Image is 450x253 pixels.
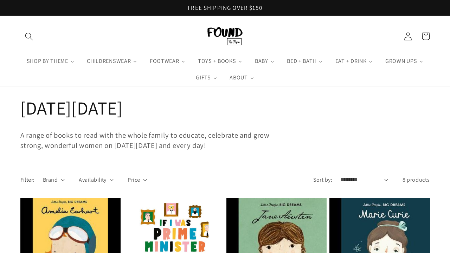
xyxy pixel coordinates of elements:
[189,70,223,86] a: GIFTS
[228,74,248,81] span: ABOUT
[143,53,192,70] a: FOOTWEAR
[20,130,294,151] div: A range of books to read with the whole family to educate, celebrate and grow strong, wonderful w...
[403,176,430,183] span: 8 products
[313,176,333,183] label: Sort by:
[329,53,379,70] a: EAT + DRINK
[81,53,144,70] a: CHILDRENSWEAR
[20,97,430,120] h1: [DATE][DATE]
[249,53,281,70] a: BABY
[128,176,147,184] summary: Price
[285,58,317,65] span: BED + BATH
[192,53,249,70] a: TOYS + BOOKS
[197,58,237,65] span: TOYS + BOOKS
[207,27,243,45] img: FOUND By Flynn logo
[20,176,35,184] h2: Filter:
[20,27,38,45] summary: Search
[43,176,58,184] span: Brand
[281,53,329,70] a: BED + BATH
[224,70,261,86] a: ABOUT
[20,53,81,70] a: SHOP BY THEME
[79,176,114,184] summary: Availability
[253,58,269,65] span: BABY
[384,58,418,65] span: GROWN UPS
[25,58,69,65] span: SHOP BY THEME
[43,176,65,184] summary: Brand
[85,58,131,65] span: CHILDRENSWEAR
[128,176,140,184] span: Price
[79,176,107,184] span: Availability
[334,58,367,65] span: EAT + DRINK
[194,74,211,81] span: GIFTS
[379,53,430,70] a: GROWN UPS
[148,58,180,65] span: FOOTWEAR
